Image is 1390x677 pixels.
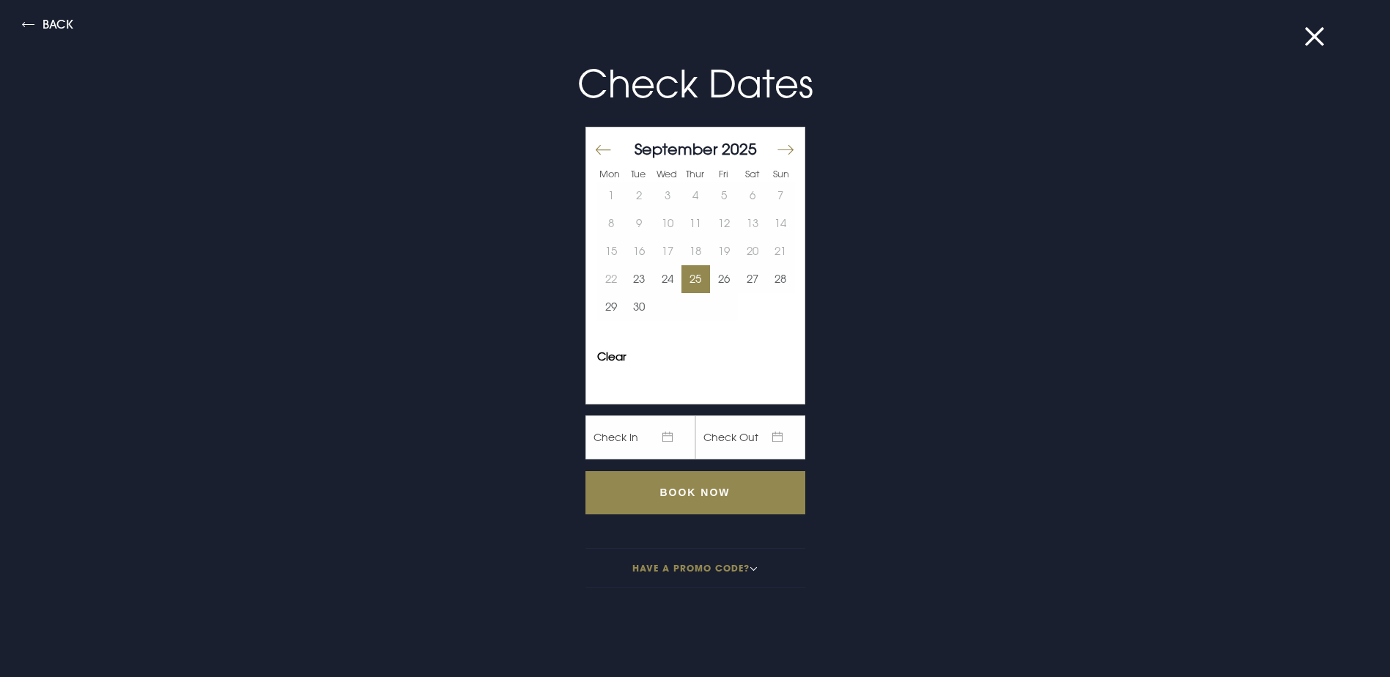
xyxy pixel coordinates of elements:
[597,293,626,321] button: 29
[22,18,73,35] button: Back
[766,265,795,293] button: 28
[695,415,805,459] span: Check Out
[594,134,612,165] button: Move backward to switch to the previous month.
[625,293,654,321] td: Choose Tuesday, September 30, 2025 as your start date.
[681,265,710,293] td: Choose Thursday, September 25, 2025 as your start date.
[766,265,795,293] td: Choose Sunday, September 28, 2025 as your start date.
[681,265,710,293] button: 25
[738,265,766,293] td: Choose Saturday, September 27, 2025 as your start date.
[597,351,626,362] button: Clear
[738,265,766,293] button: 27
[710,265,739,293] button: 26
[585,548,805,588] button: Have a promo code?
[347,56,1044,112] p: Check Dates
[597,293,626,321] td: Choose Monday, September 29, 2025 as your start date.
[585,471,805,514] input: Book Now
[654,265,682,293] button: 24
[635,139,717,158] span: September
[625,265,654,293] td: Choose Tuesday, September 23, 2025 as your start date.
[654,265,682,293] td: Choose Wednesday, September 24, 2025 as your start date.
[776,134,794,165] button: Move forward to switch to the next month.
[585,415,695,459] span: Check In
[722,139,757,158] span: 2025
[710,265,739,293] td: Choose Friday, September 26, 2025 as your start date.
[625,265,654,293] button: 23
[625,293,654,321] button: 30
